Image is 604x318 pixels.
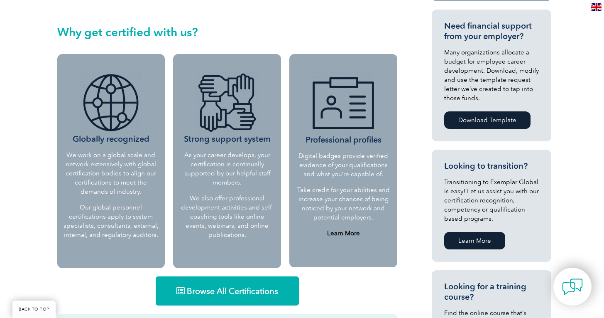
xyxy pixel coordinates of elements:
[179,71,275,144] h3: Strong support system
[179,194,275,239] p: We also offer professional development activities and self-coaching tools like online events, web...
[179,150,275,187] p: As your career develops, your certification is continually supported by our helpful staff members.
[444,111,531,129] a: Download Template
[64,71,159,144] h3: Globally recognized
[187,287,278,295] span: Browse All Certifications
[57,25,398,39] h2: Why get certified with us?
[296,185,390,222] p: Take credit for your abilities and increase your chances of being noticed by your network and pot...
[327,229,360,237] a: Learn More
[444,161,539,171] h3: Looking to transition?
[562,276,583,297] img: contact-chat.png
[64,150,159,196] p: We work on a global scale and network extensively with global certification bodies to align our c...
[444,281,539,302] h3: Looking for a training course?
[444,177,539,223] p: Transitioning to Exemplar Global is easy! Let us assist you with our certification recognition, c...
[444,48,539,103] p: Many organizations allocate a budget for employee career development. Download, modify and use th...
[591,3,602,11] img: en
[296,72,390,145] h3: Professional profiles
[296,151,390,179] p: Digital badges provide verified evidence of your qualifications and what you’re capable of.
[64,203,159,239] p: Our global personnel certifications apply to system specialists, consultants, external, internal,...
[444,232,505,249] a: Learn More
[156,276,299,306] a: Browse All Certifications
[444,21,539,42] h3: Need financial support from your employer?
[12,301,56,318] a: BACK TO TOP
